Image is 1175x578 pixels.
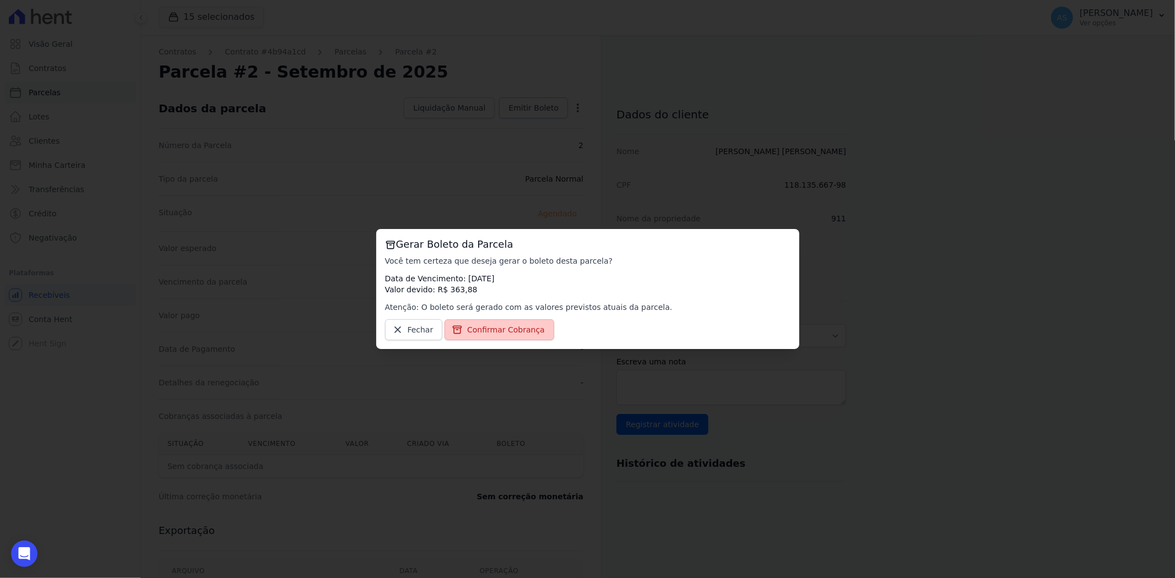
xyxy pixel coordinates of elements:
p: Você tem certeza que deseja gerar o boleto desta parcela? [385,255,790,266]
div: Open Intercom Messenger [11,541,37,567]
p: Atenção: O boleto será gerado com as valores previstos atuais da parcela. [385,302,790,313]
p: Data de Vencimento: [DATE] Valor devido: R$ 363,88 [385,273,790,295]
h3: Gerar Boleto da Parcela [385,238,790,251]
span: Confirmar Cobrança [467,324,545,335]
a: Confirmar Cobrança [445,319,554,340]
span: Fechar [408,324,434,335]
a: Fechar [385,319,443,340]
